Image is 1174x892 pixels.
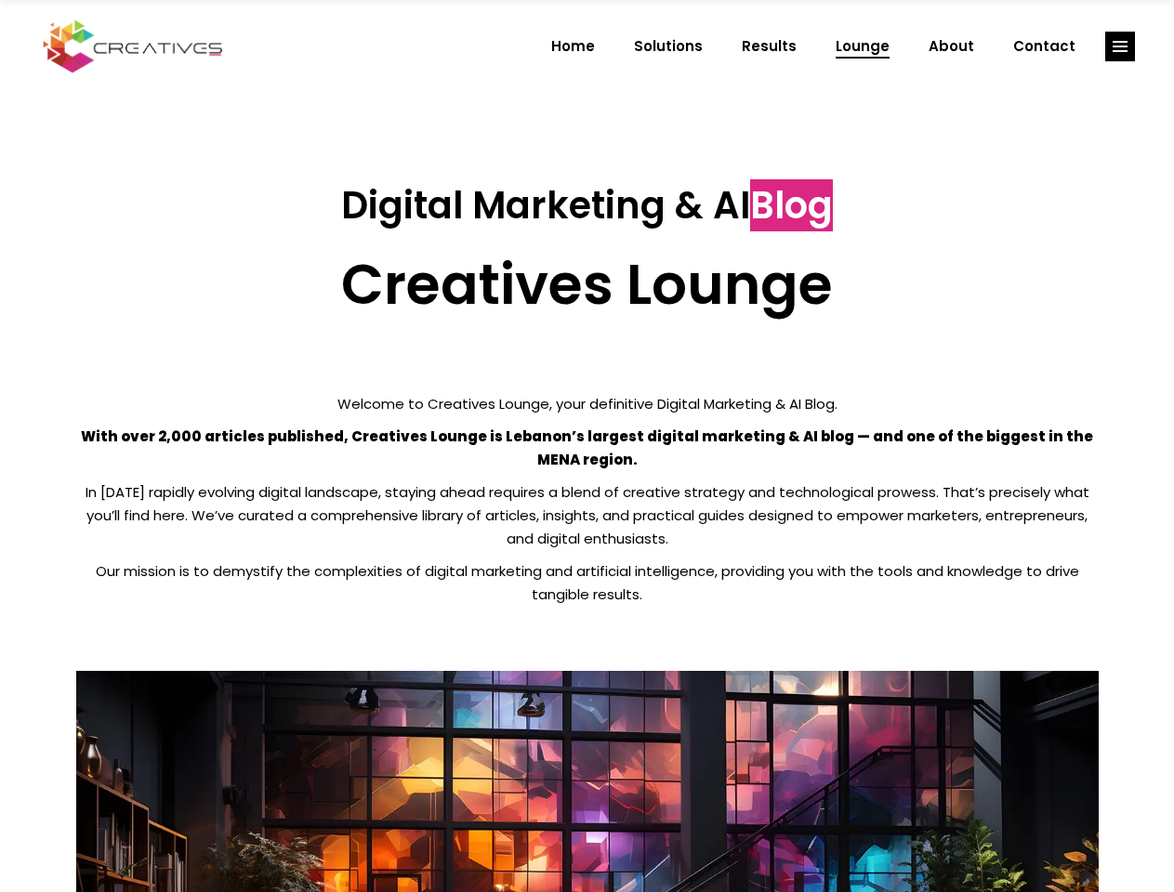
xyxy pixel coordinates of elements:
p: Our mission is to demystify the complexities of digital marketing and artificial intelligence, pr... [76,559,1099,606]
a: link [1105,32,1135,61]
span: About [929,22,974,71]
span: Results [742,22,797,71]
span: Home [551,22,595,71]
h3: Digital Marketing & AI [76,183,1099,228]
a: Contact [994,22,1095,71]
span: Lounge [836,22,890,71]
p: In [DATE] rapidly evolving digital landscape, staying ahead requires a blend of creative strategy... [76,480,1099,550]
a: Home [532,22,614,71]
span: Solutions [634,22,703,71]
a: About [909,22,994,71]
span: Contact [1013,22,1075,71]
span: Blog [750,179,833,231]
a: Solutions [614,22,722,71]
a: Lounge [816,22,909,71]
p: Welcome to Creatives Lounge, your definitive Digital Marketing & AI Blog. [76,392,1099,415]
a: Results [722,22,816,71]
strong: With over 2,000 articles published, Creatives Lounge is Lebanon’s largest digital marketing & AI ... [81,426,1093,469]
img: Creatives [39,18,227,75]
h2: Creatives Lounge [76,251,1099,318]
